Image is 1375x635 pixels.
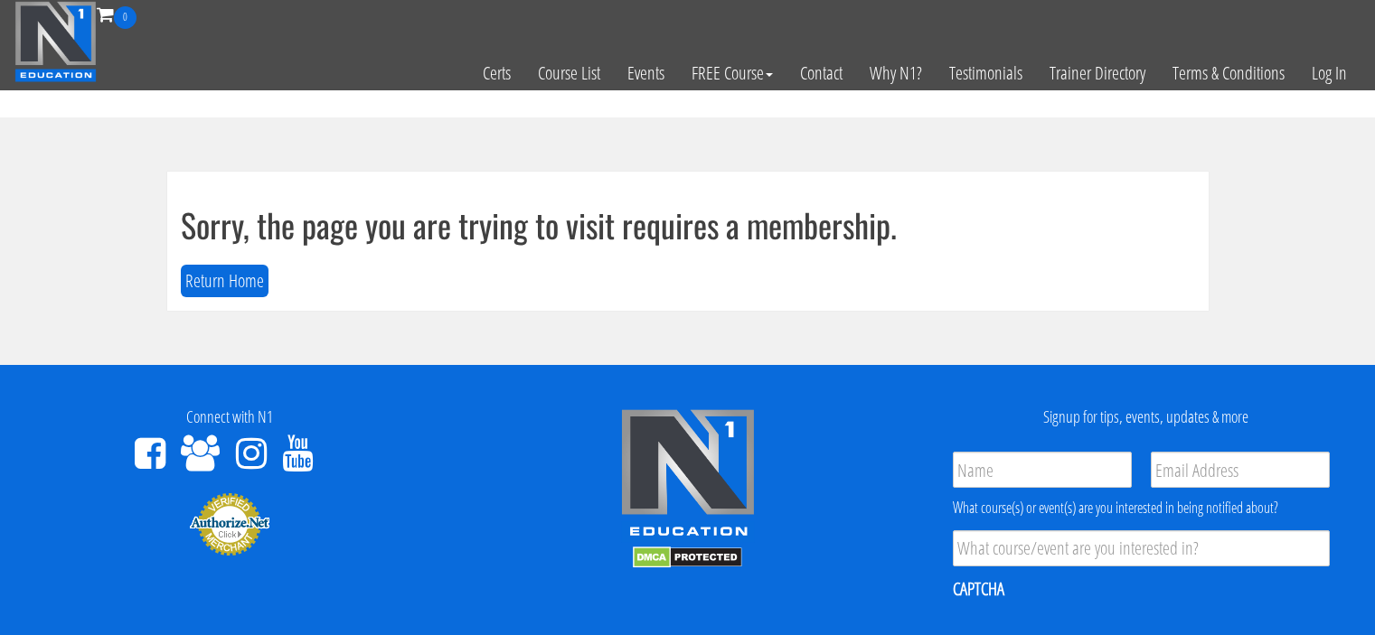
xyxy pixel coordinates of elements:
a: Why N1? [856,29,936,117]
a: Log In [1298,29,1361,117]
a: Events [614,29,678,117]
img: DMCA.com Protection Status [633,546,742,568]
a: Contact [786,29,856,117]
input: Email Address [1151,452,1330,488]
img: Authorize.Net Merchant - Click to Verify [189,491,270,556]
span: 0 [114,6,137,29]
img: n1-edu-logo [620,408,756,542]
a: Course List [524,29,614,117]
label: CAPTCHA [953,577,1004,601]
a: FREE Course [678,29,786,117]
div: What course(s) or event(s) are you interested in being notified about? [953,497,1330,518]
img: n1-education [14,1,97,82]
h4: Signup for tips, events, updates & more [930,408,1361,426]
input: Name [953,452,1132,488]
a: Certs [469,29,524,117]
a: Terms & Conditions [1159,29,1298,117]
h4: Connect with N1 [14,408,445,426]
input: What course/event are you interested in? [953,530,1330,566]
a: 0 [97,2,137,26]
button: Return Home [181,265,268,298]
a: Testimonials [936,29,1036,117]
h1: Sorry, the page you are trying to visit requires a membership. [181,207,1195,243]
a: Trainer Directory [1036,29,1159,117]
